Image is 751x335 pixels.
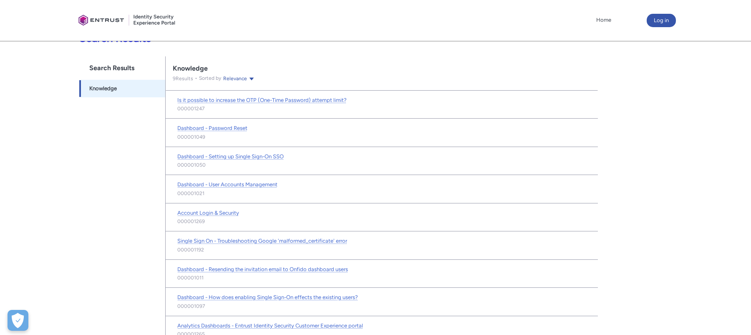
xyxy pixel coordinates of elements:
lightning-formatted-text: 000001050 [177,161,206,169]
span: • [193,75,199,81]
h1: Search Results [79,56,165,80]
span: Dashboard - User Accounts Management [177,181,277,188]
button: Relevance [223,74,255,83]
span: Is it possible to increase the OTP (One-Time Password) attempt limit? [177,97,347,103]
span: Account Login & Security [177,210,239,216]
div: Cookie Preferences [8,310,28,331]
span: Dashboard - Setting up Single Sign-On SSO [177,153,284,160]
iframe: Qualified Messenger [602,143,751,335]
p: 9 Results [173,75,193,82]
a: Home [594,14,613,26]
lightning-formatted-text: 000001269 [177,218,205,225]
span: Knowledge [89,84,117,93]
button: Open Preferences [8,310,28,331]
span: Single Sign On - Troubleshooting Google 'malformed_certificate' error [177,238,347,244]
lightning-formatted-text: 000001021 [177,190,204,197]
lightning-formatted-text: 000001247 [177,105,204,112]
div: Sorted by [193,74,255,83]
button: Log in [647,14,676,27]
span: Analytics Dashboards - Entrust Identity Security Customer Experience portal [177,322,363,329]
lightning-formatted-text: 000001097 [177,302,205,310]
span: Dashboard - Password Reset [177,125,247,131]
lightning-formatted-text: 000001192 [177,246,204,254]
a: Knowledge [79,80,165,97]
lightning-formatted-text: 000001049 [177,133,205,141]
lightning-formatted-text: 000001011 [177,274,204,282]
div: Knowledge [173,64,591,73]
span: Dashboard - Resending the invitation email to Onfido dashboard users [177,266,348,272]
span: Dashboard - How does enabling Single Sign-On effects the existing users? [177,294,358,300]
